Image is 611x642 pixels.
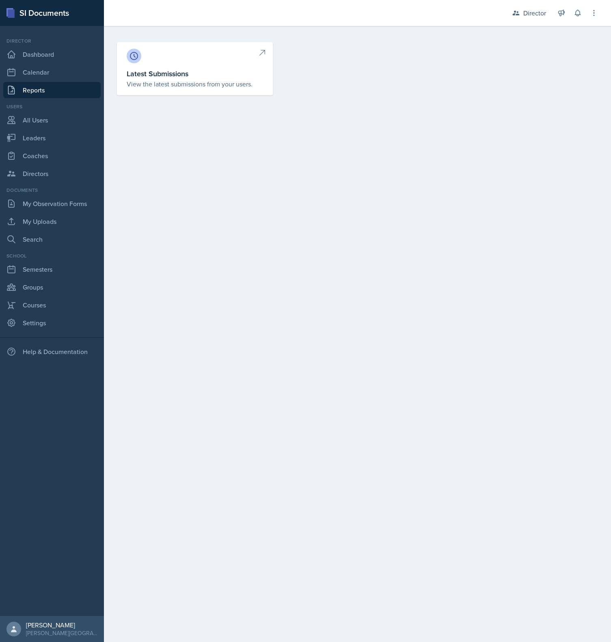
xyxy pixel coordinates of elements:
[3,46,101,62] a: Dashboard
[3,112,101,128] a: All Users
[3,279,101,295] a: Groups
[127,68,263,79] h3: Latest Submissions
[3,195,101,212] a: My Observation Forms
[26,629,97,637] div: [PERSON_NAME][GEOGRAPHIC_DATA]
[3,37,101,45] div: Director
[3,130,101,146] a: Leaders
[3,261,101,277] a: Semesters
[3,315,101,331] a: Settings
[3,297,101,313] a: Courses
[3,103,101,110] div: Users
[127,79,263,89] p: View the latest submissions from your users.
[3,82,101,98] a: Reports
[3,231,101,247] a: Search
[3,213,101,230] a: My Uploads
[3,252,101,260] div: School
[117,42,273,95] a: Latest Submissions View the latest submissions from your users.
[3,187,101,194] div: Documents
[523,8,546,18] div: Director
[3,344,101,360] div: Help & Documentation
[3,165,101,182] a: Directors
[3,64,101,80] a: Calendar
[26,621,97,629] div: [PERSON_NAME]
[3,148,101,164] a: Coaches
